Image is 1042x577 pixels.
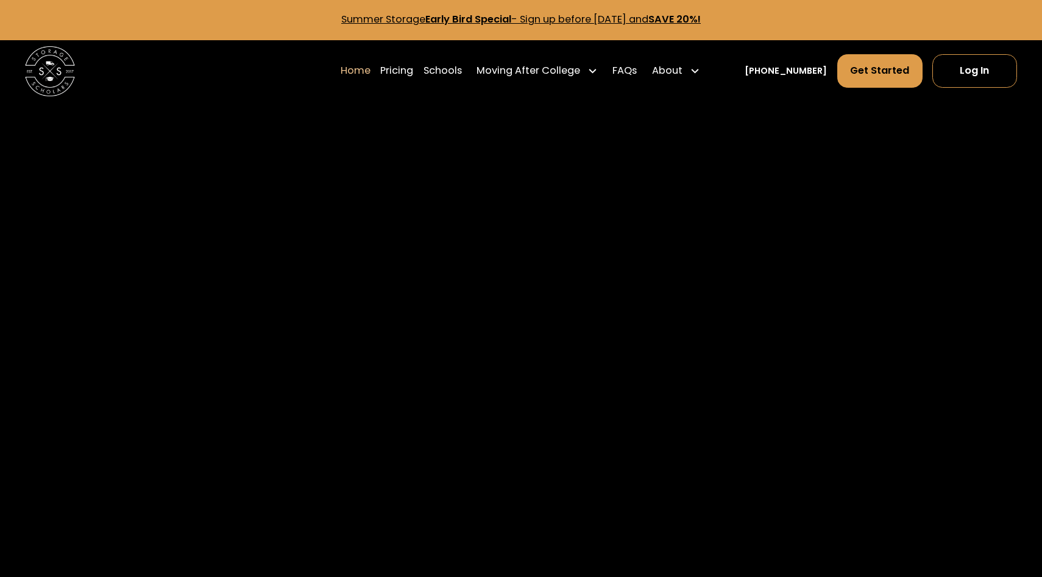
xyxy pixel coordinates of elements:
[745,65,827,77] a: [PHONE_NUMBER]
[648,12,701,26] strong: SAVE 20%!
[424,54,462,88] a: Schools
[425,12,511,26] strong: Early Bird Special
[341,54,370,88] a: Home
[837,54,923,88] a: Get Started
[341,12,701,26] a: Summer StorageEarly Bird Special- Sign up before [DATE] andSAVE 20%!
[652,63,682,79] div: About
[25,46,75,96] img: Storage Scholars main logo
[932,54,1017,88] a: Log In
[380,54,413,88] a: Pricing
[612,54,637,88] a: FAQs
[477,63,580,79] div: Moving After College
